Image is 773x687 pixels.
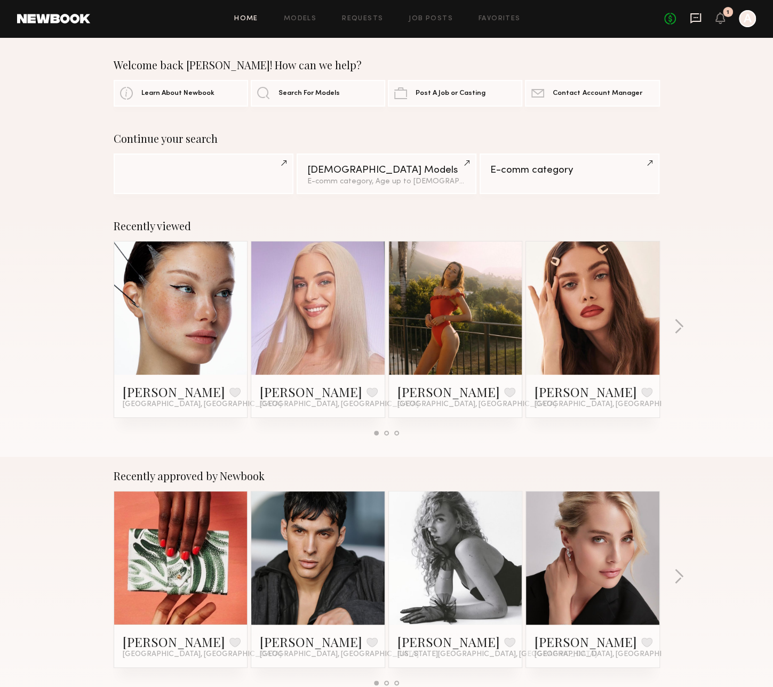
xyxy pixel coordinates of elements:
[525,80,659,107] a: Contact Account Manager
[141,90,214,97] span: Learn About Newbook
[535,633,637,650] a: [PERSON_NAME]
[114,470,660,482] div: Recently approved by Newbook
[260,400,419,409] span: [GEOGRAPHIC_DATA], [GEOGRAPHIC_DATA]
[480,153,659,194] a: E-comm category
[397,383,500,400] a: [PERSON_NAME]
[123,400,282,409] span: [GEOGRAPHIC_DATA], [GEOGRAPHIC_DATA]
[535,383,637,400] a: [PERSON_NAME]
[727,10,729,15] div: 1
[284,15,316,22] a: Models
[123,650,282,659] span: [GEOGRAPHIC_DATA], [GEOGRAPHIC_DATA]
[409,15,453,22] a: Job Posts
[397,650,597,659] span: [US_STATE][GEOGRAPHIC_DATA], [GEOGRAPHIC_DATA]
[114,220,660,232] div: Recently viewed
[260,633,362,650] a: [PERSON_NAME]
[114,80,248,107] a: Learn About Newbook
[260,383,362,400] a: [PERSON_NAME]
[342,15,383,22] a: Requests
[123,633,225,650] a: [PERSON_NAME]
[416,90,485,97] span: Post A Job or Casting
[278,90,340,97] span: Search For Models
[388,80,522,107] a: Post A Job or Casting
[535,400,694,409] span: [GEOGRAPHIC_DATA], [GEOGRAPHIC_DATA]
[553,90,642,97] span: Contact Account Manager
[260,650,419,659] span: [GEOGRAPHIC_DATA], [GEOGRAPHIC_DATA]
[307,165,466,175] div: [DEMOGRAPHIC_DATA] Models
[535,650,694,659] span: [GEOGRAPHIC_DATA], [GEOGRAPHIC_DATA]
[297,153,476,194] a: [DEMOGRAPHIC_DATA] ModelsE-comm category, Age up to [DEMOGRAPHIC_DATA].
[397,400,556,409] span: [GEOGRAPHIC_DATA], [GEOGRAPHIC_DATA]
[307,178,466,185] div: E-comm category, Age up to [DEMOGRAPHIC_DATA].
[114,132,660,145] div: Continue your search
[114,59,660,71] div: Welcome back [PERSON_NAME]! How can we help?
[397,633,500,650] a: [PERSON_NAME]
[123,383,225,400] a: [PERSON_NAME]
[234,15,258,22] a: Home
[251,80,385,107] a: Search For Models
[479,15,521,22] a: Favorites
[739,10,756,27] a: A
[490,165,649,175] div: E-comm category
